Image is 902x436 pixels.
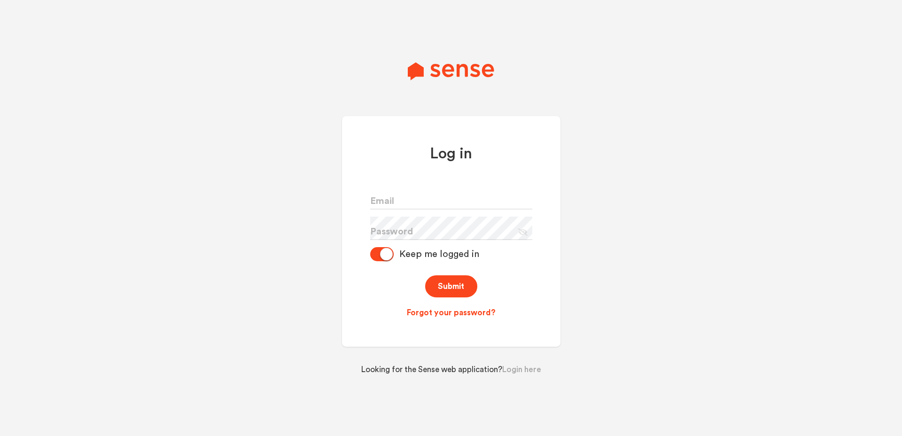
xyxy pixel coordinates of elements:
[339,356,563,375] div: Looking for the Sense web application?
[408,62,494,80] img: Sense Logo
[425,275,477,297] button: Submit
[370,144,532,163] h1: Log in
[370,307,532,319] a: Forgot your password?
[502,366,541,374] a: Login here
[394,249,479,260] div: Keep me logged in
